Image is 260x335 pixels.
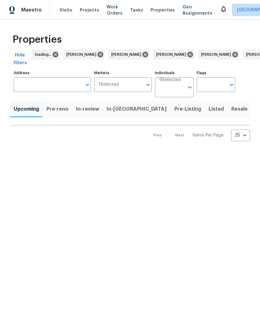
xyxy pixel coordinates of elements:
span: [PERSON_NAME] [66,51,99,58]
span: Geo Assignments [182,4,212,16]
span: Work Orders [107,4,123,16]
label: Address [14,71,91,75]
span: In-[GEOGRAPHIC_DATA] [107,105,167,113]
span: Pre-Listing [174,105,201,113]
span: Upcoming [14,105,39,113]
div: loading... [32,50,60,60]
div: [PERSON_NAME] [198,50,239,60]
label: Markets [94,71,152,75]
span: Visits [60,7,72,13]
span: Resale [231,105,248,113]
span: Projects [80,7,99,13]
label: Individuals [155,71,194,75]
span: Properties [12,36,62,43]
span: Properties [151,7,175,13]
button: Open [144,80,152,89]
button: Open [227,80,236,89]
div: 25 [231,127,250,143]
div: [PERSON_NAME] [108,50,149,60]
span: Hide filters [12,51,27,67]
span: [PERSON_NAME] [156,51,189,58]
span: Listed [209,105,224,113]
button: Open [83,80,92,89]
span: [PERSON_NAME] [201,51,234,58]
div: [PERSON_NAME] [63,50,104,60]
p: Items Per Page [192,132,224,138]
button: Hide filters [10,50,30,69]
span: Maestro [21,7,42,13]
span: 1 Selected [99,82,119,87]
span: loading... [35,51,54,58]
span: 9 Selected [159,77,181,83]
span: In-review [76,105,99,113]
label: Flags [197,71,235,75]
span: Pre-reno [46,105,69,113]
button: Open [185,83,194,92]
nav: Pagination Navigation [147,130,250,141]
span: [PERSON_NAME] [111,51,144,58]
span: Tasks [130,8,143,12]
div: [PERSON_NAME] [153,50,194,60]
